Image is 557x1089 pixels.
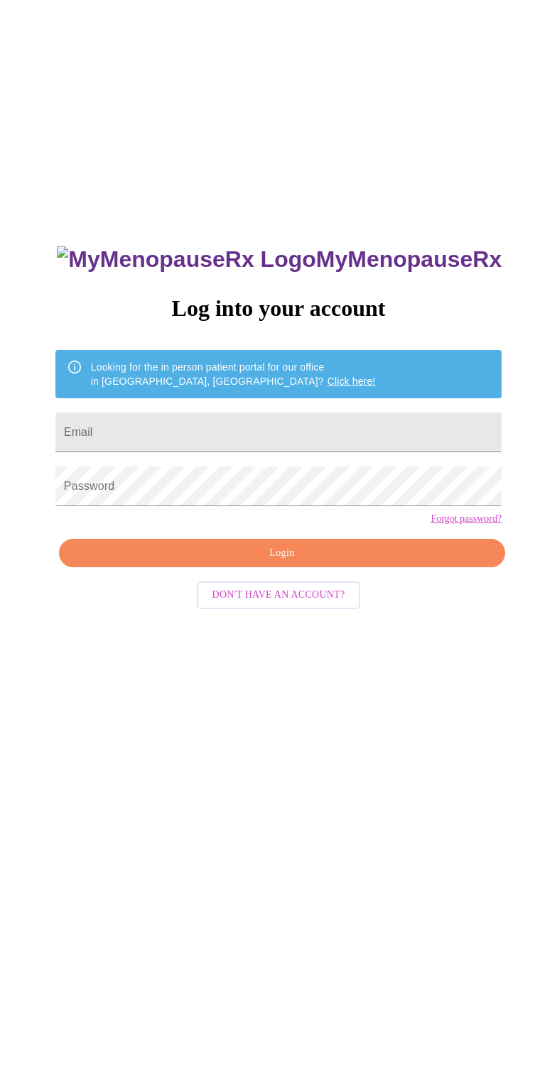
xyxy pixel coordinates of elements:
span: Login [75,544,489,562]
a: Forgot password? [431,513,502,525]
h3: MyMenopauseRx [57,246,502,273]
div: Looking for the in person patient portal for our office in [GEOGRAPHIC_DATA], [GEOGRAPHIC_DATA]? [91,354,376,394]
a: Don't have an account? [193,588,364,600]
button: Login [59,539,505,568]
h3: Log into your account [55,295,502,322]
img: MyMenopauseRx Logo [57,246,315,273]
a: Click here! [328,376,376,387]
button: Don't have an account? [197,581,361,609]
span: Don't have an account? [212,586,345,604]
